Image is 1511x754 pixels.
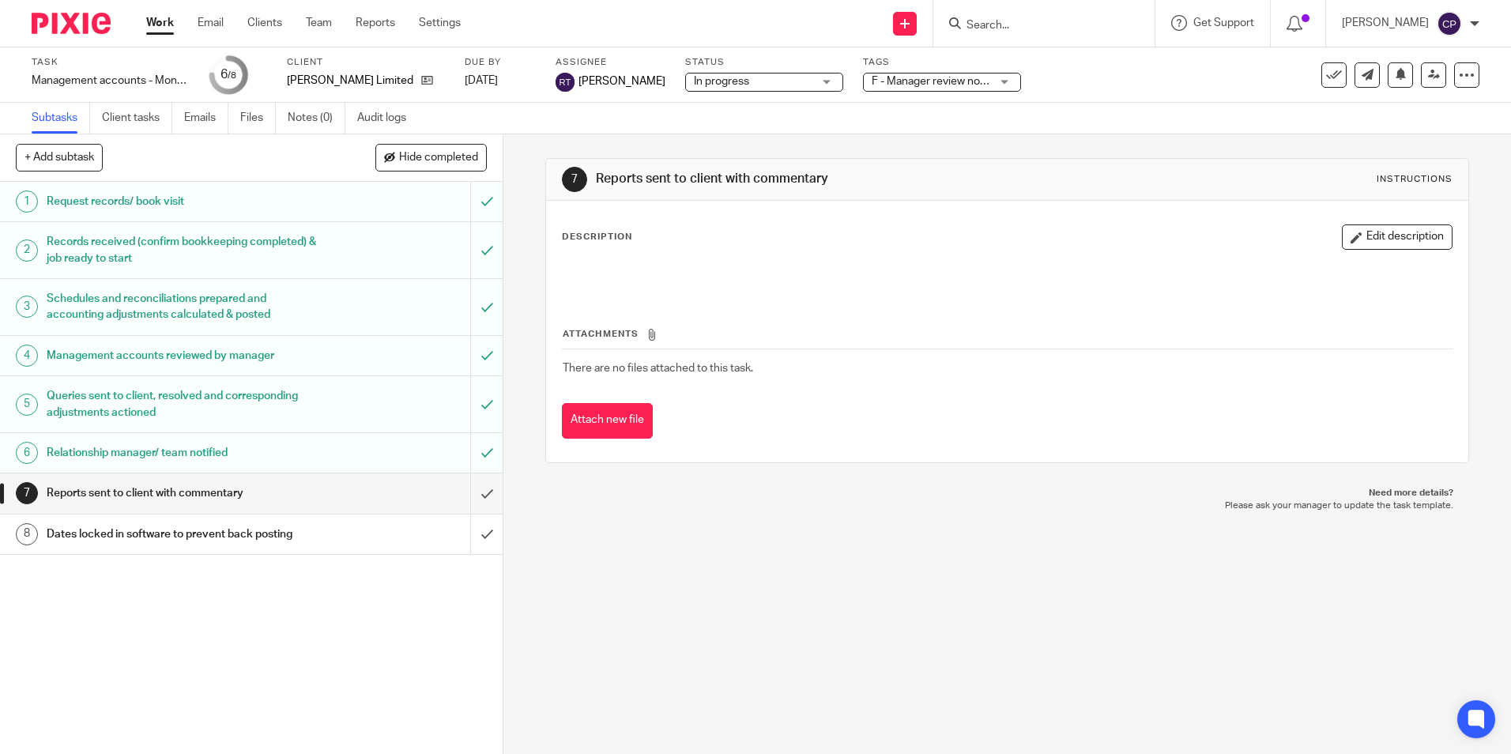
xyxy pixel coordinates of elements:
p: [PERSON_NAME] [1342,15,1429,31]
div: 2 [16,239,38,262]
p: Need more details? [561,487,1453,500]
a: Work [146,15,174,31]
a: Emails [184,103,228,134]
label: Assignee [556,56,665,69]
p: Description [562,231,632,243]
div: 7 [562,167,587,192]
input: Search [965,19,1107,33]
label: Due by [465,56,536,69]
a: Team [306,15,332,31]
label: Status [685,56,843,69]
button: Hide completed [375,144,487,171]
h1: Schedules and reconciliations prepared and accounting adjustments calculated & posted [47,287,318,327]
span: Hide completed [399,152,478,164]
a: Subtasks [32,103,90,134]
label: Client [287,56,445,69]
h1: Reports sent to client with commentary [47,481,318,505]
h1: Relationship manager/ team notified [47,441,318,465]
h1: Request records/ book visit [47,190,318,213]
span: Attachments [563,330,639,338]
a: Clients [247,15,282,31]
div: 3 [16,296,38,318]
h1: Management accounts reviewed by manager [47,344,318,368]
div: 4 [16,345,38,367]
h1: Records received (confirm bookkeeping completed) & job ready to start [47,230,318,270]
label: Tags [863,56,1021,69]
span: [DATE] [465,75,498,86]
h1: Reports sent to client with commentary [596,171,1041,187]
img: svg%3E [1437,11,1462,36]
div: 8 [16,523,38,545]
small: /8 [228,71,236,80]
button: Edit description [1342,224,1453,250]
button: + Add subtask [16,144,103,171]
p: [PERSON_NAME] Limited [287,73,413,89]
h1: Queries sent to client, resolved and corresponding adjustments actioned [47,384,318,424]
a: Audit logs [357,103,418,134]
span: In progress [694,76,749,87]
a: Client tasks [102,103,172,134]
a: Reports [356,15,395,31]
button: Attach new file [562,403,653,439]
a: Notes (0) [288,103,345,134]
div: 6 [16,442,38,464]
div: 5 [16,394,38,416]
a: Email [198,15,224,31]
div: 6 [220,66,236,84]
a: Settings [419,15,461,31]
label: Task [32,56,190,69]
a: Files [240,103,276,134]
h1: Dates locked in software to prevent back posting [47,522,318,546]
p: Please ask your manager to update the task template. [561,500,1453,512]
div: 7 [16,482,38,504]
img: Pixie [32,13,111,34]
span: Get Support [1193,17,1254,28]
img: svg%3E [556,73,575,92]
div: 1 [16,190,38,213]
div: Instructions [1377,173,1453,186]
span: [PERSON_NAME] [578,74,665,89]
span: There are no files attached to this task. [563,363,753,374]
span: F - Manager review notes to be actioned [872,76,1069,87]
div: Management accounts - Monthly [32,73,190,89]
